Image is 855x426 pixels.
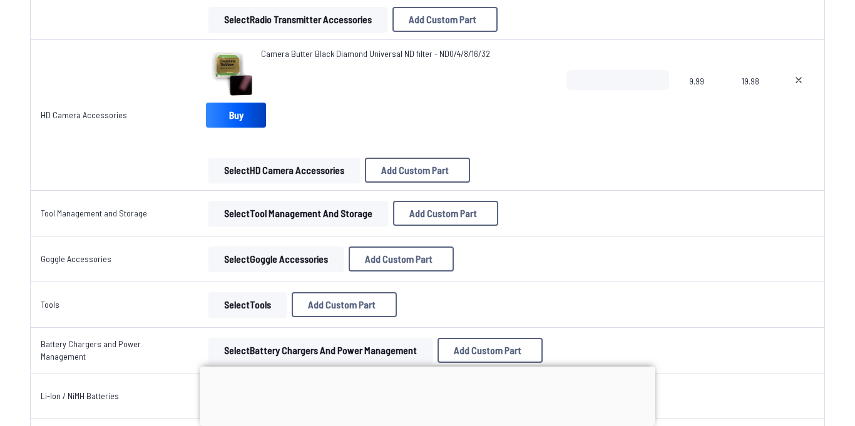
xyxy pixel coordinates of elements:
iframe: Advertisement [200,367,655,423]
span: Camera Butter Black Diamond Universal ND filter - ND0/4/8/16/32 [261,48,490,59]
span: Add Custom Part [365,254,433,264]
a: SelectRadio Transmitter Accessories [206,7,390,32]
a: Tools [41,299,59,310]
a: HD Camera Accessories [41,109,127,120]
a: Camera Butter Black Diamond Universal ND filter - ND0/4/8/16/32 [261,48,490,60]
a: Battery Chargers and Power Management [41,338,141,362]
a: SelectHD Camera Accessories [206,158,362,183]
button: SelectTools [208,292,287,317]
a: SelectBattery Chargers and Power Management [206,338,435,363]
button: SelectHD Camera Accessories [208,158,360,183]
button: SelectGoggle Accessories [208,246,344,271]
button: Add Custom Part [438,338,543,363]
a: SelectGoggle Accessories [206,246,346,271]
span: 19.98 [742,70,763,130]
button: SelectBattery Chargers and Power Management [208,338,433,363]
img: image [206,48,256,98]
span: 9.99 [689,70,722,130]
a: SelectTools [206,292,289,317]
button: SelectRadio Transmitter Accessories [208,7,387,32]
button: SelectTool Management and Storage [208,201,388,226]
span: Add Custom Part [409,208,477,218]
button: Add Custom Part [292,292,397,317]
button: Add Custom Part [365,158,470,183]
button: Add Custom Part [393,201,498,226]
a: SelectTool Management and Storage [206,201,391,226]
a: Tool Management and Storage [41,208,147,218]
span: Add Custom Part [454,345,521,355]
span: Add Custom Part [409,14,476,24]
button: Add Custom Part [392,7,498,32]
a: Buy [206,103,266,128]
a: Li-Ion / NiMH Batteries [41,390,119,401]
span: Add Custom Part [381,165,449,175]
a: Goggle Accessories [41,253,111,264]
button: Add Custom Part [349,246,454,271]
span: Add Custom Part [308,300,376,310]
